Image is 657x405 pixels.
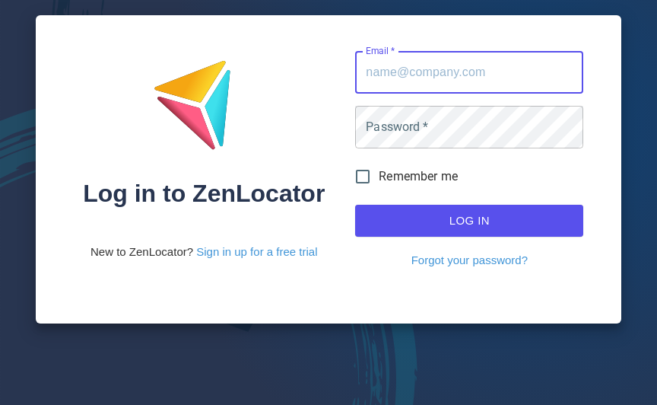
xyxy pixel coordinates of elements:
[90,244,318,260] div: New to ZenLocator?
[355,205,583,237] button: Log In
[372,211,567,231] span: Log In
[355,51,583,94] input: name@company.com
[411,252,528,268] a: Forgot your password?
[153,59,255,162] img: ZenLocator
[83,181,325,206] div: Log in to ZenLocator
[196,245,317,258] a: Sign in up for a free trial
[379,167,458,186] span: Remember me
